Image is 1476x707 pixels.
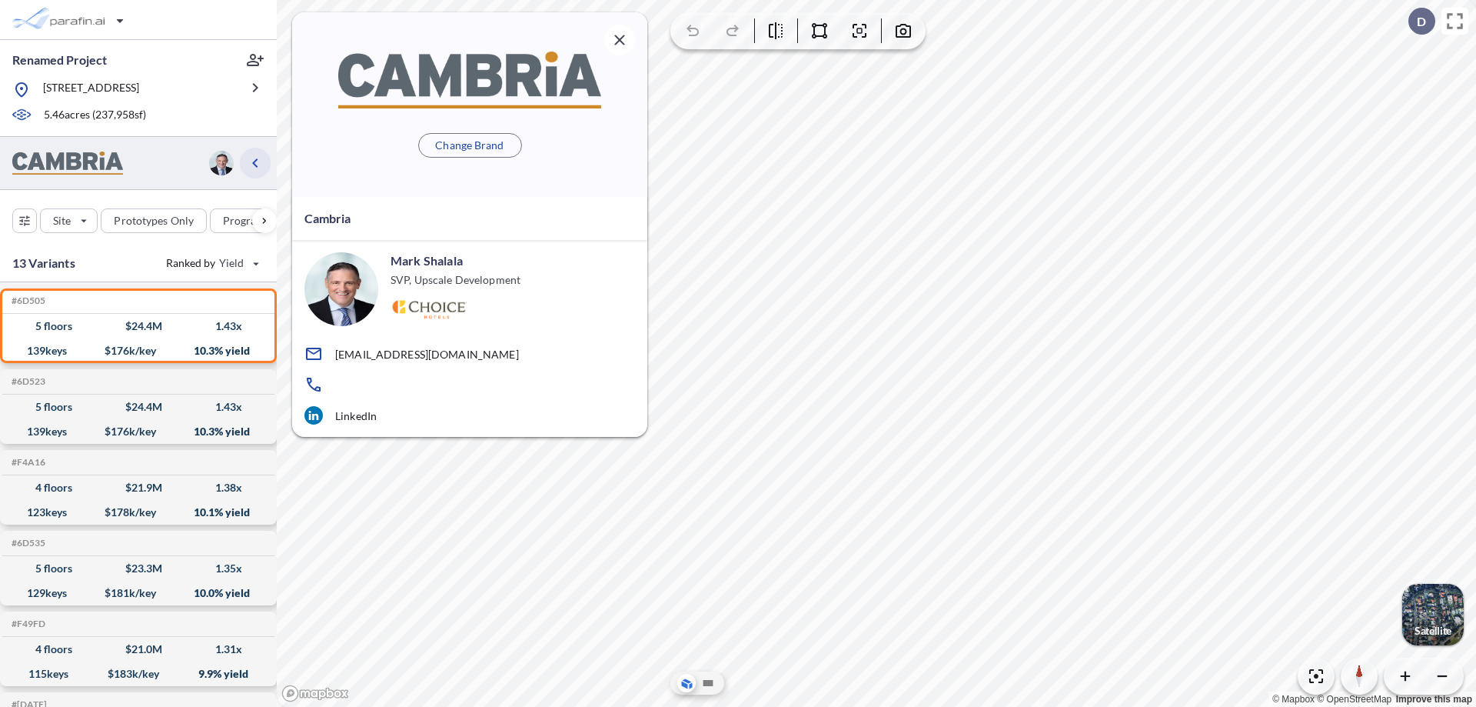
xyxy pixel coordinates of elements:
[40,208,98,233] button: Site
[677,674,696,692] button: Aerial View
[8,457,45,468] h5: Click to copy the code
[219,255,244,271] span: Yield
[210,208,293,233] button: Program
[8,295,45,306] h5: Click to copy the code
[391,300,467,319] img: Logo
[304,406,635,425] a: LinkedIn
[8,538,45,549] h5: Click to copy the code
[435,138,504,153] p: Change Brand
[1396,694,1472,705] a: Improve this map
[12,152,123,175] img: BrandImage
[418,133,522,158] button: Change Brand
[1317,694,1391,705] a: OpenStreetMap
[699,674,717,692] button: Site Plan
[304,345,635,363] a: [EMAIL_ADDRESS][DOMAIN_NAME]
[304,209,351,228] p: Cambria
[53,213,71,228] p: Site
[335,348,519,361] p: [EMAIL_ADDRESS][DOMAIN_NAME]
[1417,15,1426,28] p: D
[1402,584,1464,645] img: Switcher Image
[1272,694,1315,705] a: Mapbox
[44,107,146,124] p: 5.46 acres ( 237,958 sf)
[114,213,194,228] p: Prototypes Only
[101,208,207,233] button: Prototypes Only
[8,376,45,387] h5: Click to copy the code
[304,252,378,326] img: user logo
[338,52,601,108] img: BrandImage
[8,619,45,629] h5: Click to copy the code
[335,409,377,422] p: LinkedIn
[43,80,139,99] p: [STREET_ADDRESS]
[1414,625,1451,637] p: Satellite
[154,251,269,275] button: Ranked by Yield
[223,213,266,228] p: Program
[209,151,234,175] img: user logo
[391,252,463,269] p: Mark Shalala
[1402,584,1464,645] button: Switcher ImageSatellite
[281,685,349,702] a: Mapbox homepage
[12,254,75,272] p: 13 Variants
[12,52,107,68] p: Renamed Project
[391,272,520,288] p: SVP, Upscale Development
